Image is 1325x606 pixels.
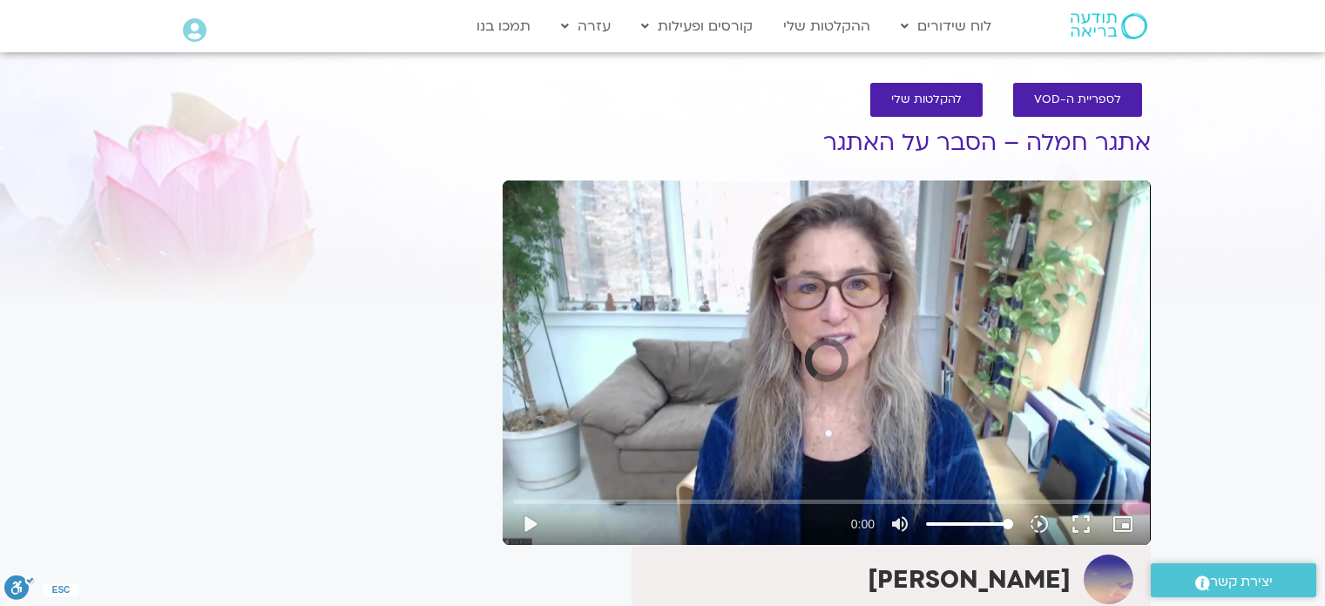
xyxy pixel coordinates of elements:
[1013,83,1142,117] a: לספריית ה-VOD
[891,93,962,106] span: להקלטות שלי
[552,10,619,43] a: עזרה
[868,563,1071,596] strong: [PERSON_NAME]
[503,130,1151,156] h1: אתגר חמלה – הסבר על האתגר
[1034,93,1121,106] span: לספריית ה-VOD
[774,10,879,43] a: ההקלטות שלי
[1084,555,1133,604] img: טארה בראך
[1071,13,1147,39] img: תודעה בריאה
[870,83,983,117] a: להקלטות שלי
[1210,570,1273,594] span: יצירת קשר
[632,10,761,43] a: קורסים ופעילות
[892,10,1000,43] a: לוח שידורים
[1151,563,1316,597] a: יצירת קשר
[468,10,539,43] a: תמכו בנו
